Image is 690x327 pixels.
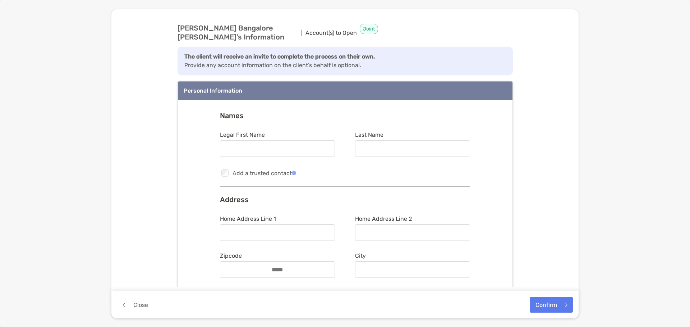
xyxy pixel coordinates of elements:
[184,87,242,94] div: Personal Information
[220,131,335,138] span: Legal First Name
[178,24,298,42] strong: [PERSON_NAME] Bangalore [PERSON_NAME] ’s Information
[220,252,335,259] span: Zipcode
[249,267,306,273] input: Zipcode
[220,146,335,152] input: Legal First Name
[305,28,357,37] span: Account(s) to Open
[360,24,378,34] span: Joint
[233,170,296,177] span: Add a trusted contact
[178,47,513,75] div: Provide any account information on the client’s behalf is optional.
[355,146,470,152] input: Last Name
[355,252,470,259] span: City
[220,230,335,236] input: Home Address Line 1
[355,215,470,222] span: Home Address Line 2
[184,53,375,60] strong: The client will receive an invite to complete the process on their own.
[220,195,470,204] h3: Address
[492,87,501,95] img: icon arrow
[117,297,153,313] button: Close
[355,267,470,273] input: City
[355,131,470,138] span: Last Name
[220,111,470,120] h3: Names
[292,171,296,175] img: Add a trusted contact
[301,28,303,37] span: |
[220,215,335,222] span: Home Address Line 1
[530,297,573,313] button: Confirm
[355,230,470,236] input: Home Address Line 2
